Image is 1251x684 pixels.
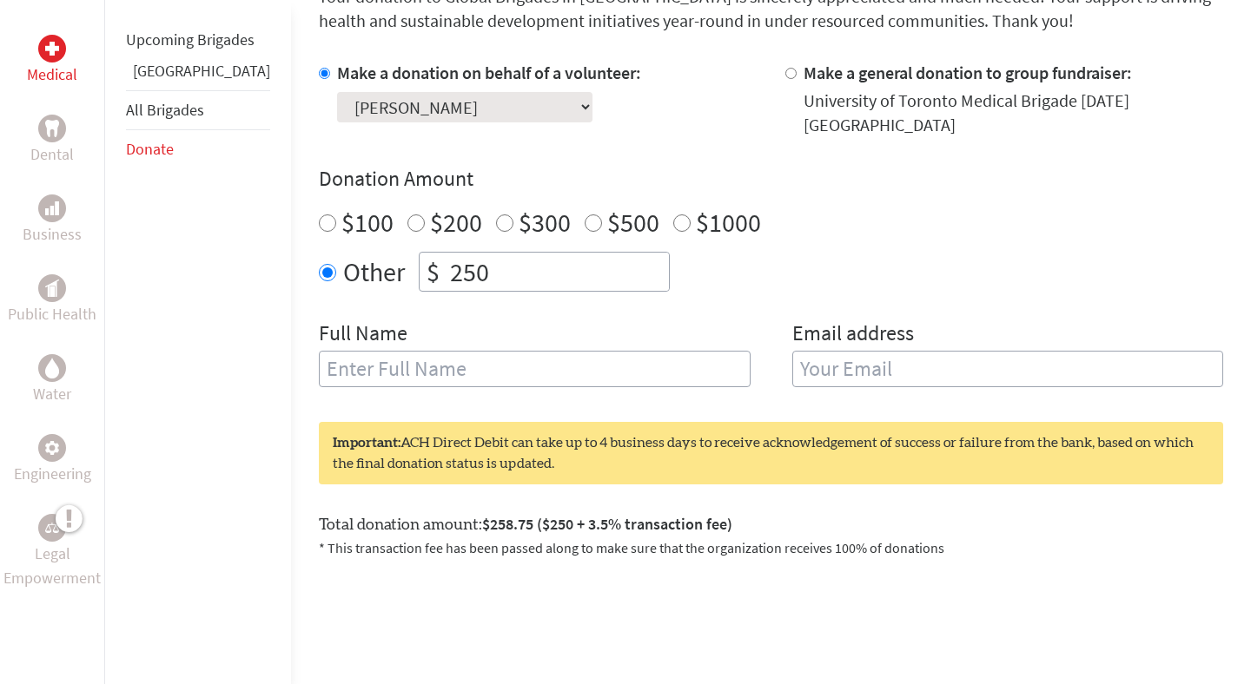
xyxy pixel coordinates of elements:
label: $300 [519,206,571,239]
img: Legal Empowerment [45,523,59,533]
div: ACH Direct Debit can take up to 4 business days to receive acknowledgement of success or failure ... [319,422,1223,484]
a: WaterWater [33,354,71,406]
li: All Brigades [126,90,270,130]
a: MedicalMedical [27,35,77,87]
strong: Important: [333,436,400,450]
li: Greece [126,59,270,90]
label: Other [343,252,405,292]
img: Dental [45,120,59,136]
a: Legal EmpowermentLegal Empowerment [3,514,101,590]
label: Make a donation on behalf of a volunteer: [337,62,641,83]
a: BusinessBusiness [23,194,82,247]
span: $258.75 ($250 + 3.5% transaction fee) [482,514,732,534]
a: DentalDental [30,115,74,167]
input: Your Email [792,351,1224,387]
label: Make a general donation to group fundraiser: [804,62,1132,83]
p: Engineering [14,462,91,486]
div: Dental [38,115,66,142]
label: $100 [341,206,394,239]
p: Business [23,222,82,247]
div: Water [38,354,66,382]
a: Public HealthPublic Health [8,274,96,326]
label: Email address [792,319,914,351]
img: Business [45,201,59,215]
div: Medical [38,35,66,62]
img: Water [45,358,59,378]
img: Medical [45,42,59,56]
div: Public Health [38,274,66,302]
li: Upcoming Brigades [126,21,270,59]
label: Total donation amount: [319,512,732,537]
label: $500 [607,206,659,239]
p: Public Health [8,302,96,326]
div: University of Toronto Medical Brigade [DATE] [GEOGRAPHIC_DATA] [804,89,1224,137]
p: Medical [27,62,77,87]
a: [GEOGRAPHIC_DATA] [133,61,270,81]
img: Engineering [45,441,59,455]
a: Upcoming Brigades [126,30,255,49]
p: Water [33,382,71,406]
a: EngineeringEngineering [14,434,91,486]
p: Legal Empowerment [3,542,101,590]
label: Full Name [319,319,407,351]
div: Legal Empowerment [38,514,66,542]
h4: Donation Amount [319,165,1223,193]
img: Public Health [45,280,59,297]
p: * This transaction fee has been passed along to make sure that the organization receives 100% of ... [319,537,1223,558]
a: All Brigades [126,100,204,120]
input: Enter Amount [447,253,669,291]
div: Engineering [38,434,66,462]
p: Dental [30,142,74,167]
div: $ [420,253,447,291]
iframe: To enrich screen reader interactions, please activate Accessibility in Grammarly extension settings [319,579,583,647]
div: Business [38,194,66,222]
label: $200 [430,206,482,239]
label: $1000 [696,206,761,239]
li: Donate [126,130,270,168]
input: Enter Full Name [319,351,751,387]
a: Donate [126,139,174,159]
